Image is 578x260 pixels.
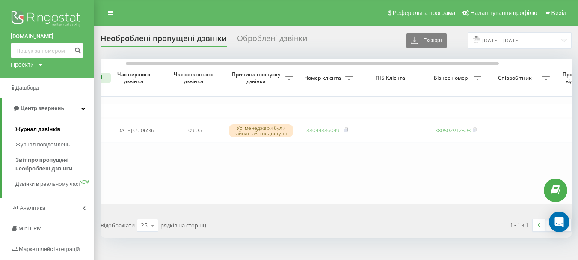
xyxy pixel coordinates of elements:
div: 1 - 1 з 1 [510,221,528,229]
a: 380443860491 [306,126,342,134]
div: Open Intercom Messenger [549,212,569,232]
a: Журнал повідомлень [15,137,94,152]
span: Налаштування профілю [470,9,537,16]
img: Ringostat logo [11,9,83,30]
span: Журнал повідомлень [15,140,70,149]
td: [DATE] 09:06:36 [105,119,165,143]
span: ПІБ Клієнта [365,75,418,81]
td: 09:06 [165,119,225,143]
span: Час першого дзвінка [112,71,158,84]
span: Аналiтика [20,205,45,211]
a: 1 [545,219,558,231]
a: Журнал дзвінків [15,122,94,137]
div: 25 [141,221,148,230]
a: Звіт про пропущені необроблені дзвінки [15,152,94,176]
span: Центр звернень [21,105,64,111]
a: [DOMAIN_NAME] [11,32,83,41]
span: Співробітник [490,75,542,81]
span: Маркетплейс інтеграцій [19,246,80,252]
div: Усі менеджери були зайняті або недоступні [229,124,293,137]
span: Дашборд [15,84,39,91]
span: Бізнес номер [430,75,474,81]
span: Вихід [551,9,566,16]
a: 380502912503 [435,126,471,134]
span: Відображати [101,221,135,229]
button: Експорт [406,33,447,48]
div: Необроблені пропущені дзвінки [101,34,227,47]
span: Дзвінки в реальному часі [15,180,80,188]
span: Реферальна програма [393,9,456,16]
div: Проекти [11,60,34,69]
span: Час останнього дзвінка [172,71,218,84]
span: Номер клієнта [302,75,345,81]
span: Журнал дзвінків [15,125,61,134]
span: Mini CRM [18,225,41,232]
input: Пошук за номером [11,43,83,58]
a: Дзвінки в реальному часіNEW [15,176,94,192]
a: Центр звернень [2,98,94,119]
span: Причина пропуску дзвінка [229,71,285,84]
div: Оброблені дзвінки [237,34,307,47]
span: рядків на сторінці [160,221,207,229]
span: Звіт про пропущені необроблені дзвінки [15,156,90,173]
